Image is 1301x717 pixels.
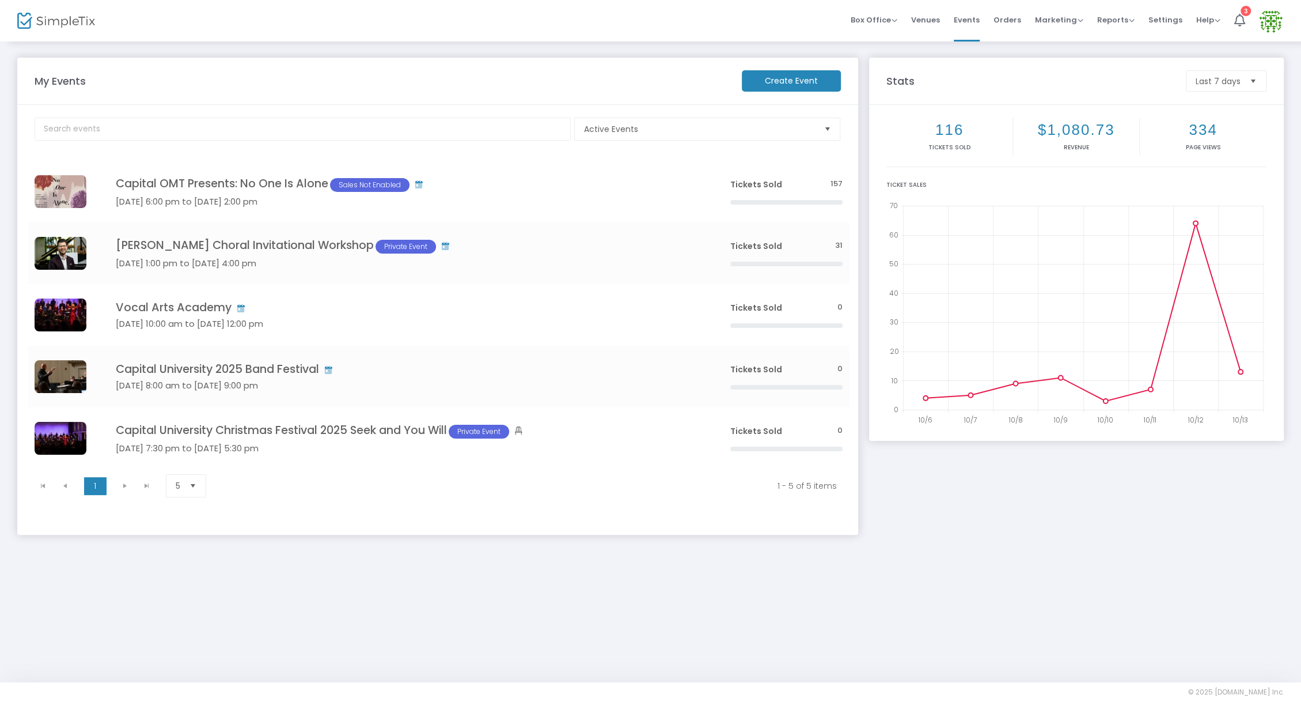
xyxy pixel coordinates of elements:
img: VApic2.jpg [35,299,86,331]
span: Help [1196,14,1220,25]
h2: $1,080.73 [1015,121,1137,139]
span: Box Office [851,14,897,25]
img: 638935448505809079OMTPoster.jpg [35,175,86,208]
span: Last 7 days [1196,76,1241,87]
span: Orders [993,5,1021,35]
text: 50 [889,259,898,269]
m-panel-title: My Events [29,73,736,89]
m-panel-title: Stats [881,73,1180,89]
h2: 116 [889,121,1010,139]
button: Select [1245,71,1261,91]
kendo-pager-info: 1 - 5 of 5 items [227,480,837,492]
span: Private Event [375,240,436,254]
span: Tickets Sold [730,240,782,252]
span: Events [954,5,980,35]
text: 10/6 [918,415,932,425]
text: 20 [890,346,899,356]
span: 0 [837,302,843,313]
img: 638950258570728299ishbah-cox-directing-min.jpg [35,360,86,393]
text: 10/8 [1008,415,1022,425]
h5: [DATE] 6:00 pm to [DATE] 2:00 pm [116,197,696,207]
span: 5 [176,480,180,492]
p: Page Views [1142,143,1264,152]
text: 10/9 [1053,415,1067,425]
span: Marketing [1035,14,1083,25]
text: 10/13 [1232,415,1247,425]
h4: Capital OMT Presents: No One Is Alone [116,177,696,192]
text: 0 [894,405,898,414]
h5: [DATE] 8:00 am to [DATE] 9:00 pm [116,380,696,391]
m-button: Create Event [742,70,841,92]
h4: Capital University Christmas Festival 2025 Seek and You Will [116,424,696,439]
text: 60 [889,229,898,239]
button: Select [819,118,835,140]
input: Search events [35,118,571,141]
text: 10/10 [1097,415,1113,425]
span: Active Events [584,123,814,135]
text: 10/12 [1187,415,1203,425]
text: 10/7 [964,415,977,425]
h5: [DATE] 10:00 am to [DATE] 12:00 pm [116,319,696,329]
p: Tickets sold [889,143,1010,152]
button: Select [185,475,201,497]
span: Private Event [449,425,509,439]
text: 10 [891,375,898,385]
div: Data table [28,161,849,469]
span: 0 [837,425,843,436]
text: 10/11 [1143,415,1156,425]
span: Tickets Sold [730,302,782,314]
span: Venues [911,5,940,35]
span: Reports [1097,14,1135,25]
span: Tickets Sold [730,364,782,375]
span: 0 [837,364,843,375]
span: 157 [830,179,843,190]
span: Settings [1148,5,1182,35]
text: 70 [890,201,898,210]
h2: 334 [1142,121,1264,139]
span: Page 1 [84,477,106,495]
span: Sales Not Enabled [330,178,409,192]
span: 31 [835,240,843,251]
h4: Vocal Arts Academy [116,301,696,314]
p: Revenue [1015,143,1137,152]
img: H2A53891.jpg [35,422,86,455]
h4: [PERSON_NAME] Choral Invitational Workshop [116,239,696,254]
span: Tickets Sold [730,425,782,437]
h5: [DATE] 7:30 pm to [DATE] 5:30 pm [116,443,696,454]
text: 30 [890,317,898,327]
h5: [DATE] 1:00 pm to [DATE] 4:00 pm [116,258,696,269]
div: Ticket Sales [886,180,1266,189]
img: Screenshot2025-08-18at3.06.11PM.png [35,237,86,270]
span: Tickets Sold [730,179,782,190]
div: 3 [1241,6,1251,16]
text: 40 [889,288,898,297]
h4: Capital University 2025 Band Festival [116,363,696,376]
span: © 2025 [DOMAIN_NAME] Inc. [1188,688,1284,697]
